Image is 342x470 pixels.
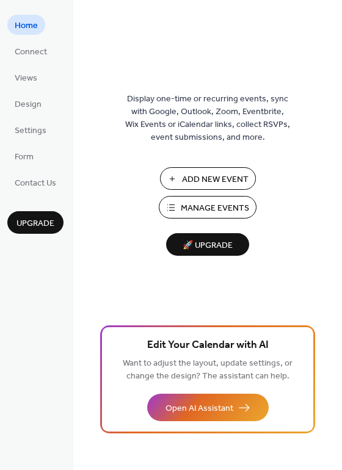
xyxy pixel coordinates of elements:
[15,46,47,59] span: Connect
[125,93,290,144] span: Display one-time or recurring events, sync with Google, Outlook, Zoom, Eventbrite, Wix Events or ...
[182,173,249,186] span: Add New Event
[7,41,54,61] a: Connect
[16,217,54,230] span: Upgrade
[160,167,256,190] button: Add New Event
[15,98,42,111] span: Design
[7,93,49,114] a: Design
[15,125,46,137] span: Settings
[15,151,34,164] span: Form
[173,237,242,254] span: 🚀 Upgrade
[181,202,249,215] span: Manage Events
[147,394,269,421] button: Open AI Assistant
[7,120,54,140] a: Settings
[7,15,45,35] a: Home
[123,355,293,385] span: Want to adjust the layout, update settings, or change the design? The assistant can help.
[166,233,249,256] button: 🚀 Upgrade
[159,196,256,219] button: Manage Events
[15,20,38,32] span: Home
[166,402,233,415] span: Open AI Assistant
[7,211,64,234] button: Upgrade
[7,67,45,87] a: Views
[7,172,64,192] a: Contact Us
[15,72,37,85] span: Views
[15,177,56,190] span: Contact Us
[147,337,269,354] span: Edit Your Calendar with AI
[7,146,41,166] a: Form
